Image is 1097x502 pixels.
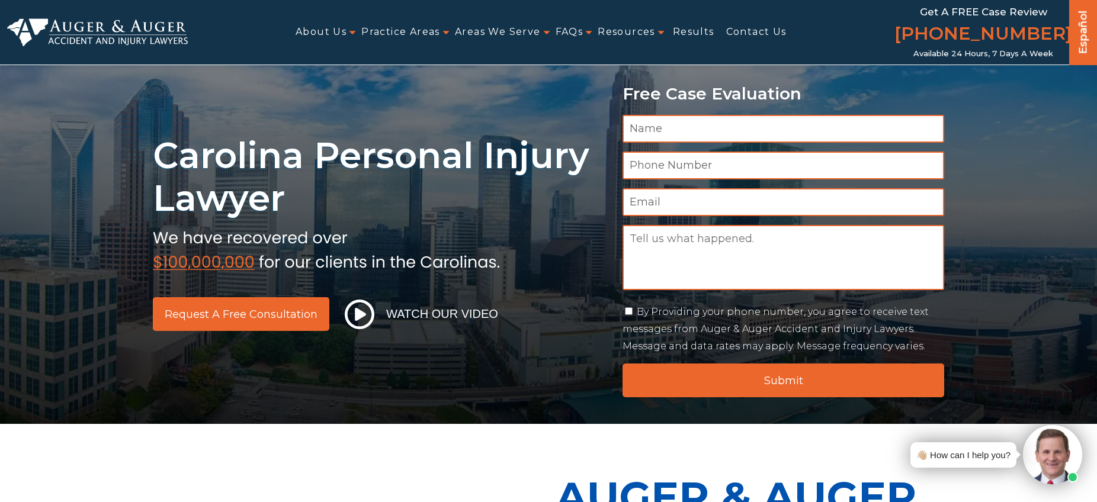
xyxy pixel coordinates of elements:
[623,115,944,143] input: Name
[153,297,329,331] a: Request a Free Consultation
[623,188,944,216] input: Email
[623,306,929,352] label: By Providing your phone number, you agree to receive text messages from Auger & Auger Accident an...
[623,152,944,179] input: Phone Number
[913,49,1053,59] span: Available 24 Hours, 7 Days a Week
[920,6,1047,18] span: Get a FREE Case Review
[455,19,541,46] a: Areas We Serve
[623,85,944,103] p: Free Case Evaluation
[673,19,714,46] a: Results
[623,363,944,397] input: Submit
[361,19,440,46] a: Practice Areas
[341,299,502,330] button: Watch Our Video
[296,19,347,46] a: About Us
[153,226,500,271] img: sub text
[7,18,188,46] img: Auger & Auger Accident and Injury Lawyers Logo
[726,19,787,46] a: Contact Us
[916,447,1011,463] div: 👋🏼 How can I help you?
[1023,425,1082,484] img: Intaker widget Avatar
[556,19,583,46] a: FAQs
[153,134,608,220] h1: Carolina Personal Injury Lawyer
[165,309,317,320] span: Request a Free Consultation
[598,19,655,46] a: Resources
[894,21,1072,49] a: [PHONE_NUMBER]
